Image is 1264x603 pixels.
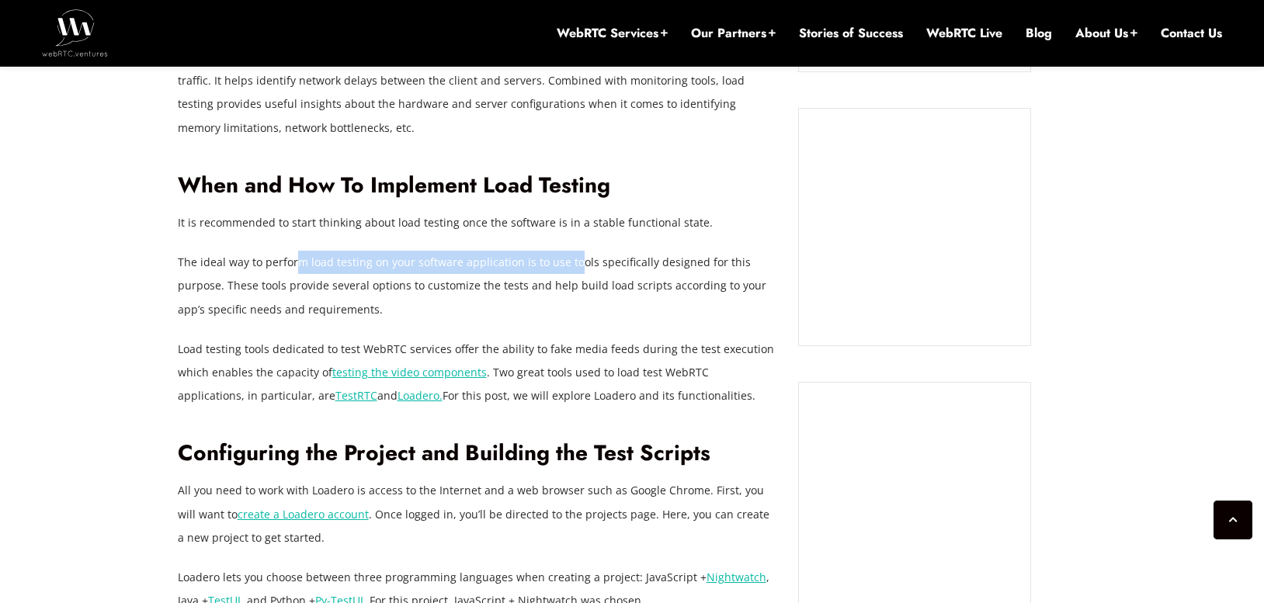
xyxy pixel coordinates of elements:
[178,172,776,199] h2: When and How To Implement Load Testing
[332,365,487,379] a: testing the video components
[335,388,377,403] a: TestRTC
[1075,25,1137,42] a: About Us
[42,9,108,56] img: WebRTC.ventures
[178,251,776,321] p: The ideal way to perform load testing on your software application is to use tools specifically d...
[238,507,369,522] a: create a Loadero account
[178,440,776,467] h2: Configuring the Project and Building the Test Scripts
[398,388,443,403] a: Loadero.
[691,25,776,42] a: Our Partners
[926,25,1002,42] a: WebRTC Live
[799,25,903,42] a: Stories of Success
[178,211,776,234] p: It is recommended to start thinking about load testing once the software is in a stable functiona...
[178,338,776,407] p: Load testing tools dedicated to test WebRTC services offer the ability to fake media feeds during...
[1026,25,1052,42] a: Blog
[707,570,766,584] a: Nightwatch
[814,124,1015,331] iframe: Embedded CTA
[178,46,776,139] p: One of the main reasons load testing is needed is to ensure that applications are able to handle ...
[557,25,668,42] a: WebRTC Services
[178,479,776,549] p: All you need to work with Loadero is access to the Internet and a web browser such as Google Chro...
[1161,25,1222,42] a: Contact Us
